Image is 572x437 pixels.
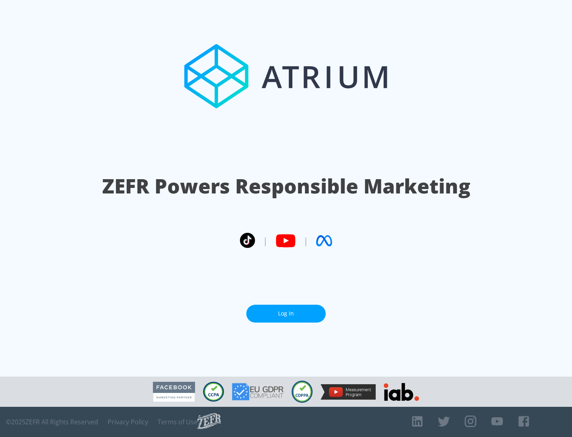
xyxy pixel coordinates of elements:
img: GDPR Compliant [232,383,284,400]
span: © 2025 ZEFR All Rights Reserved [6,418,98,426]
img: COPPA Compliant [292,381,313,403]
a: Privacy Policy [108,418,148,426]
span: | [303,235,308,247]
img: CCPA Compliant [203,382,224,402]
a: Terms of Use [158,418,197,426]
img: Facebook Marketing Partner [153,382,195,402]
h1: ZEFR Powers Responsible Marketing [102,172,470,200]
a: Log In [246,305,326,323]
img: IAB [384,383,419,401]
span: | [263,235,268,247]
img: YouTube Measurement Program [321,384,376,400]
